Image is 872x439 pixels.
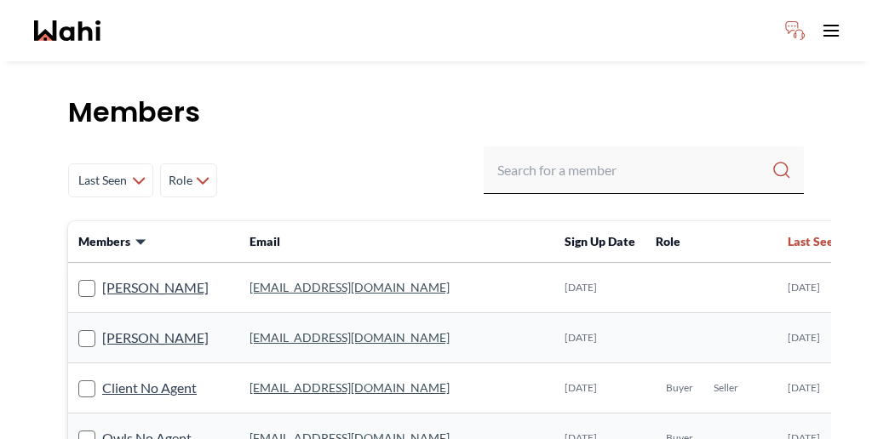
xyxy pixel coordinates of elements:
a: [EMAIL_ADDRESS][DOMAIN_NAME] [250,380,450,395]
td: [DATE] [777,363,868,413]
span: Role [168,165,192,196]
span: Last Seen [788,233,840,250]
button: Last Seen [788,233,858,250]
a: [PERSON_NAME] [102,277,209,299]
td: [DATE] [554,313,645,363]
td: [DATE] [777,263,868,313]
button: Toggle open navigation menu [814,14,848,48]
td: [DATE] [554,263,645,313]
span: Members [78,233,130,250]
a: [EMAIL_ADDRESS][DOMAIN_NAME] [250,330,450,345]
span: Role [656,234,680,248]
span: Email [250,234,280,248]
td: [DATE] [554,363,645,413]
span: Buyer [666,381,693,395]
span: Last Seen [76,165,129,196]
span: Seller [714,381,738,395]
h1: Members [68,95,804,129]
a: Client No Agent [102,377,197,399]
a: Wahi homepage [34,20,100,41]
button: Members [78,233,147,250]
td: [DATE] [777,313,868,363]
a: [EMAIL_ADDRESS][DOMAIN_NAME] [250,280,450,294]
input: Search input [497,155,772,185]
a: [PERSON_NAME] [102,327,209,349]
span: Sign Up Date [565,234,635,248]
